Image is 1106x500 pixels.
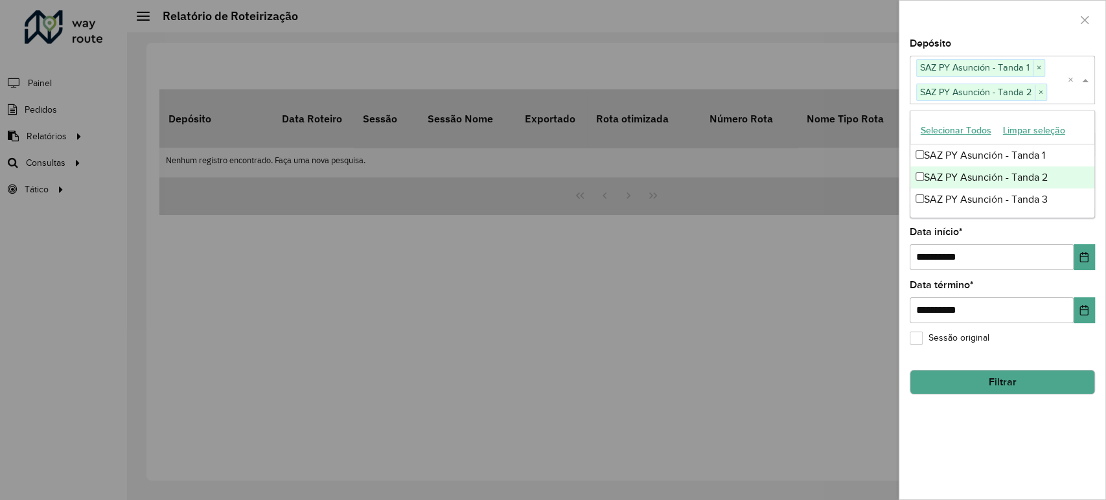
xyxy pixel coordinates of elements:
[917,60,1033,75] span: SAZ PY Asunción - Tanda 1
[1033,60,1044,76] span: ×
[910,110,1095,218] ng-dropdown-panel: Options list
[910,166,1094,188] div: SAZ PY Asunción - Tanda 2
[910,277,974,293] label: Data término
[910,188,1094,210] div: SAZ PY Asunción - Tanda 3
[910,370,1095,394] button: Filtrar
[910,144,1094,166] div: SAZ PY Asunción - Tanda 1
[1035,85,1046,100] span: ×
[1068,73,1079,88] span: Clear all
[1074,297,1095,323] button: Choose Date
[1074,244,1095,270] button: Choose Date
[910,224,963,240] label: Data início
[910,36,951,51] label: Depósito
[917,84,1035,100] span: SAZ PY Asunción - Tanda 2
[915,120,997,141] button: Selecionar Todos
[997,120,1071,141] button: Limpar seleção
[910,331,989,345] label: Sessão original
